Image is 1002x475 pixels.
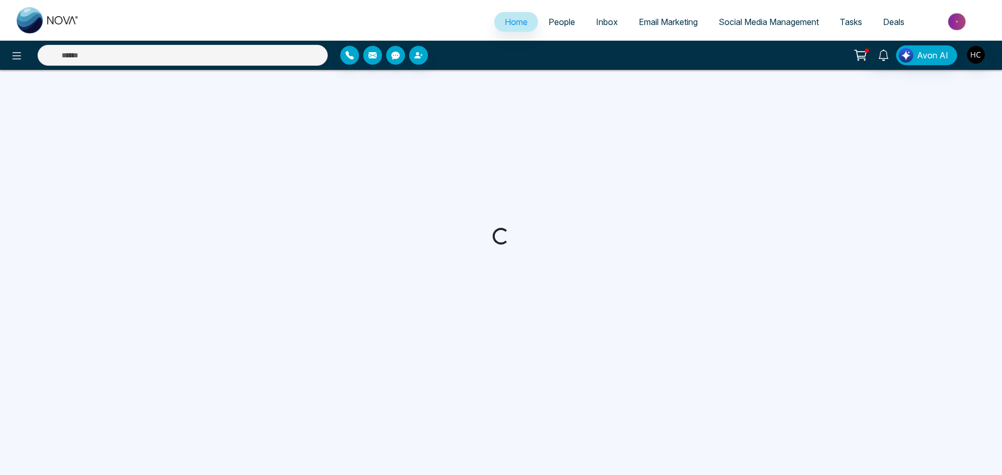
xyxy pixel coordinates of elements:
a: Tasks [829,12,873,32]
span: Inbox [596,17,618,27]
img: User Avatar [967,46,985,64]
img: Lead Flow [899,48,913,63]
img: Nova CRM Logo [17,7,79,33]
span: Avon AI [917,49,948,62]
a: Deals [873,12,915,32]
button: Avon AI [896,45,957,65]
span: Deals [883,17,904,27]
a: Email Marketing [628,12,708,32]
a: Inbox [586,12,628,32]
a: People [538,12,586,32]
a: Social Media Management [708,12,829,32]
span: Social Media Management [719,17,819,27]
span: People [548,17,575,27]
a: Home [494,12,538,32]
img: Market-place.gif [920,10,996,33]
span: Home [505,17,528,27]
span: Email Marketing [639,17,698,27]
span: Tasks [840,17,862,27]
